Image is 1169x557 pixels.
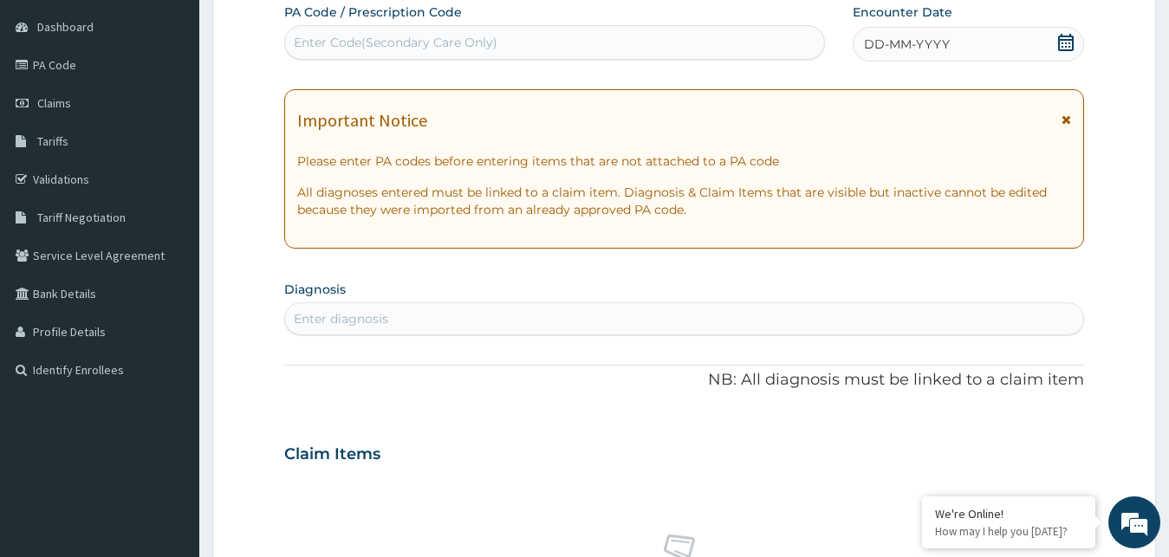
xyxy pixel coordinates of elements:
[101,168,239,343] span: We're online!
[935,524,1082,539] p: How may I help you today?
[37,133,68,149] span: Tariffs
[9,372,330,433] textarea: Type your message and hit 'Enter'
[935,506,1082,521] div: We're Online!
[284,3,462,21] label: PA Code / Prescription Code
[37,210,126,225] span: Tariff Negotiation
[297,152,1072,170] p: Please enter PA codes before entering items that are not attached to a PA code
[294,310,388,327] div: Enter diagnosis
[284,445,380,464] h3: Claim Items
[853,3,952,21] label: Encounter Date
[864,36,950,53] span: DD-MM-YYYY
[32,87,70,130] img: d_794563401_company_1708531726252_794563401
[284,369,1085,392] p: NB: All diagnosis must be linked to a claim item
[284,281,346,298] label: Diagnosis
[297,111,427,130] h1: Important Notice
[284,9,326,50] div: Minimize live chat window
[297,184,1072,218] p: All diagnoses entered must be linked to a claim item. Diagnosis & Claim Items that are visible bu...
[37,19,94,35] span: Dashboard
[294,34,497,51] div: Enter Code(Secondary Care Only)
[37,95,71,111] span: Claims
[90,97,291,120] div: Chat with us now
